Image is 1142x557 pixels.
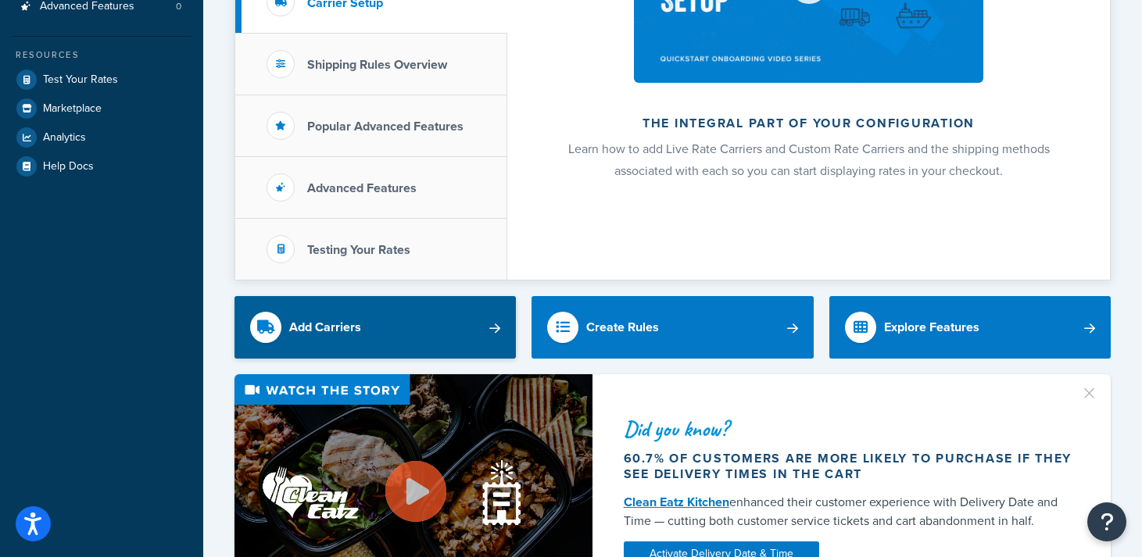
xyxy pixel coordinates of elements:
button: Open Resource Center [1087,502,1126,541]
a: Create Rules [532,296,813,359]
div: Explore Features [884,316,979,338]
h3: Advanced Features [307,181,417,195]
span: Marketplace [43,102,102,116]
div: Add Carriers [289,316,361,338]
div: Did you know? [624,418,1073,440]
span: Analytics [43,131,86,145]
a: Clean Eatz Kitchen [624,493,729,511]
a: Add Carriers [234,296,516,359]
span: Help Docs [43,160,94,173]
div: Resources [12,48,192,62]
div: Create Rules [586,316,659,338]
a: Explore Features [829,296,1111,359]
div: 60.7% of customers are more likely to purchase if they see delivery times in the cart [624,451,1073,482]
h2: The integral part of your configuration [549,116,1069,130]
div: enhanced their customer experience with Delivery Date and Time — cutting both customer service ti... [624,493,1073,530]
span: Test Your Rates [43,73,118,87]
h3: Shipping Rules Overview [307,58,447,72]
a: Marketplace [12,95,192,123]
a: Analytics [12,123,192,152]
h3: Popular Advanced Features [307,120,464,134]
a: Help Docs [12,152,192,180]
h3: Testing Your Rates [307,243,410,257]
span: Learn how to add Live Rate Carriers and Custom Rate Carriers and the shipping methods associated ... [568,140,1050,180]
a: Test Your Rates [12,66,192,94]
